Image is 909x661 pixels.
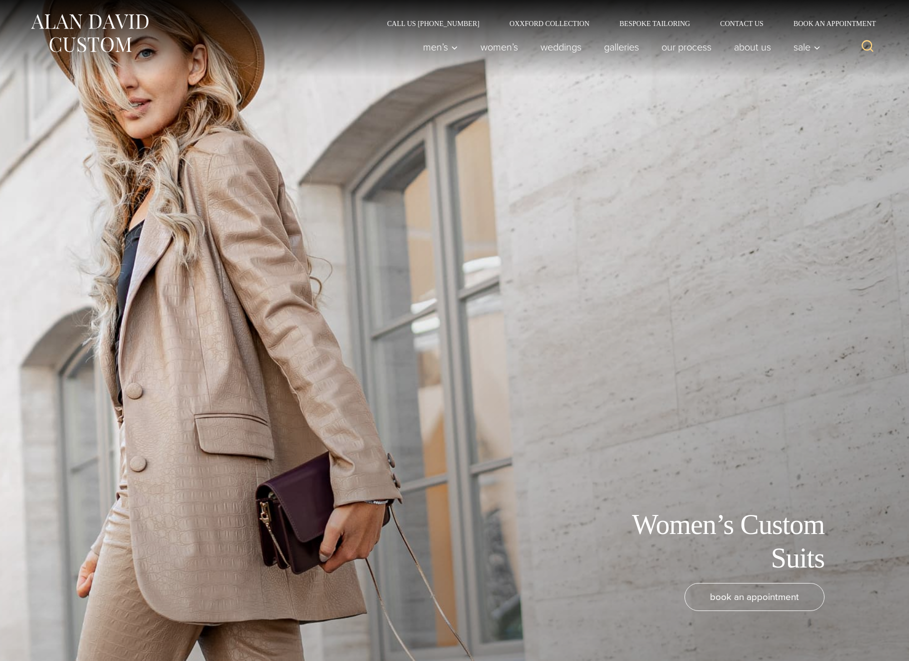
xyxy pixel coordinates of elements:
[855,35,879,59] button: View Search Form
[29,11,149,55] img: Alan David Custom
[494,20,604,27] a: Oxxford Collection
[412,37,826,57] nav: Primary Navigation
[778,20,879,27] a: Book an Appointment
[372,20,879,27] nav: Secondary Navigation
[710,589,799,604] span: book an appointment
[684,583,824,611] a: book an appointment
[469,37,529,57] a: Women’s
[650,37,723,57] a: Our Process
[705,20,778,27] a: Contact Us
[529,37,593,57] a: weddings
[723,37,782,57] a: About Us
[599,508,824,575] h1: Women’s Custom Suits
[793,42,820,52] span: Sale
[423,42,458,52] span: Men’s
[604,20,705,27] a: Bespoke Tailoring
[593,37,650,57] a: Galleries
[372,20,494,27] a: Call Us [PHONE_NUMBER]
